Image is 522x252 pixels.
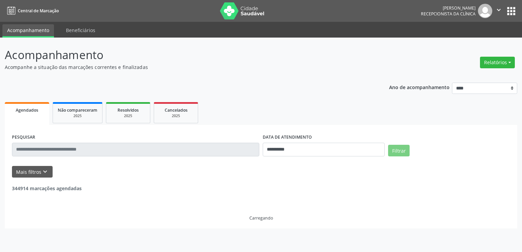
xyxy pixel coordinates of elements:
div: [PERSON_NAME] [421,5,476,11]
button: Filtrar [388,145,410,156]
strong: 344914 marcações agendadas [12,185,82,192]
span: Agendados [16,107,38,113]
a: Central de Marcação [5,5,59,16]
i: keyboard_arrow_down [41,168,49,176]
div: Carregando [249,215,273,221]
label: DATA DE ATENDIMENTO [263,132,312,143]
img: img [478,4,492,18]
p: Acompanhamento [5,46,363,64]
span: Central de Marcação [18,8,59,14]
a: Beneficiários [61,24,100,36]
div: 2025 [159,113,193,118]
p: Ano de acompanhamento [389,83,450,91]
button: Mais filtroskeyboard_arrow_down [12,166,53,178]
button: apps [505,5,517,17]
span: Não compareceram [58,107,97,113]
span: Resolvidos [118,107,139,113]
button:  [492,4,505,18]
button: Relatórios [480,57,515,68]
label: PESQUISAR [12,132,35,143]
p: Acompanhe a situação das marcações correntes e finalizadas [5,64,363,71]
i:  [495,6,503,14]
a: Acompanhamento [2,24,54,38]
div: 2025 [111,113,145,118]
span: Cancelados [165,107,188,113]
span: Recepcionista da clínica [421,11,476,17]
div: 2025 [58,113,97,118]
